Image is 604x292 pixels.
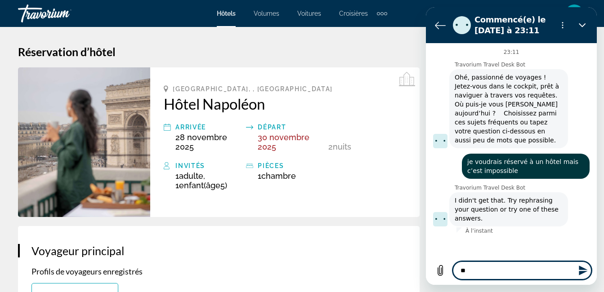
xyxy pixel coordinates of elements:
[179,181,227,190] span: (
[258,133,309,151] span: 30 novembre 2025
[339,10,368,17] a: Croisières
[31,266,406,276] p: Profils de voyageurs enregistrés
[175,133,227,151] span: 28 novembre 2025
[31,244,406,257] h3: Voyageur principal
[563,4,586,23] button: Menu utilisateur
[258,171,261,181] font: 1
[18,45,586,58] h1: Réservation d’hôtel
[328,142,333,151] span: 2
[206,181,227,190] font: 5)
[377,6,387,21] button: Éléments de navigation supplémentaires
[426,7,597,285] iframe: Fenêtre de messagerie
[333,142,351,151] span: nuits
[206,181,220,190] span: Âge
[258,122,324,133] div: Départ
[261,171,296,181] span: Chambre
[217,10,236,17] a: Hôtels
[254,10,279,17] a: Volumes
[297,10,321,17] a: Voitures
[258,160,324,171] div: pièces
[18,2,108,25] a: Travorium
[173,85,333,93] span: [GEOGRAPHIC_DATA], , [GEOGRAPHIC_DATA]
[175,171,179,181] font: 1
[175,171,205,190] font: , 1
[175,122,242,133] div: Arrivée
[175,160,242,171] div: Invités
[179,171,203,181] span: Adulte
[164,95,406,113] a: Hôtel Napoléon
[179,181,204,190] span: Enfant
